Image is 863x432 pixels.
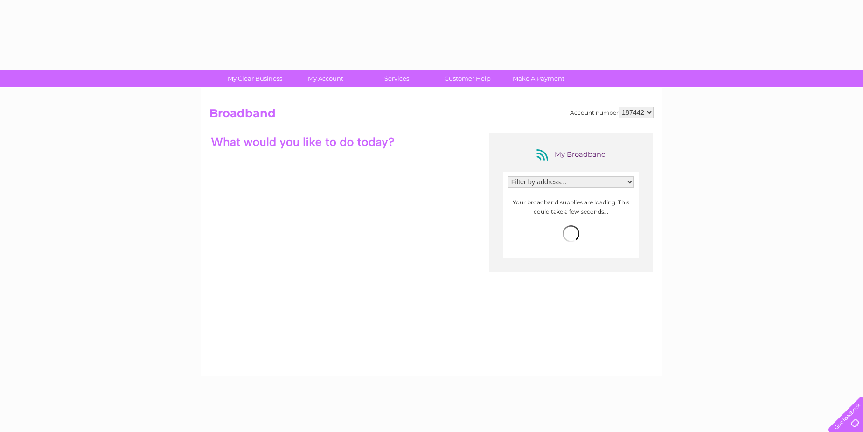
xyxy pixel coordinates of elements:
[429,70,506,87] a: Customer Help
[216,70,293,87] a: My Clear Business
[534,147,608,162] div: My Broadband
[209,107,654,125] h2: Broadband
[287,70,364,87] a: My Account
[508,198,634,216] p: Your broadband supplies are loading. This could take a few seconds...
[570,107,654,118] div: Account number
[500,70,577,87] a: Make A Payment
[358,70,435,87] a: Services
[563,225,579,242] img: loading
